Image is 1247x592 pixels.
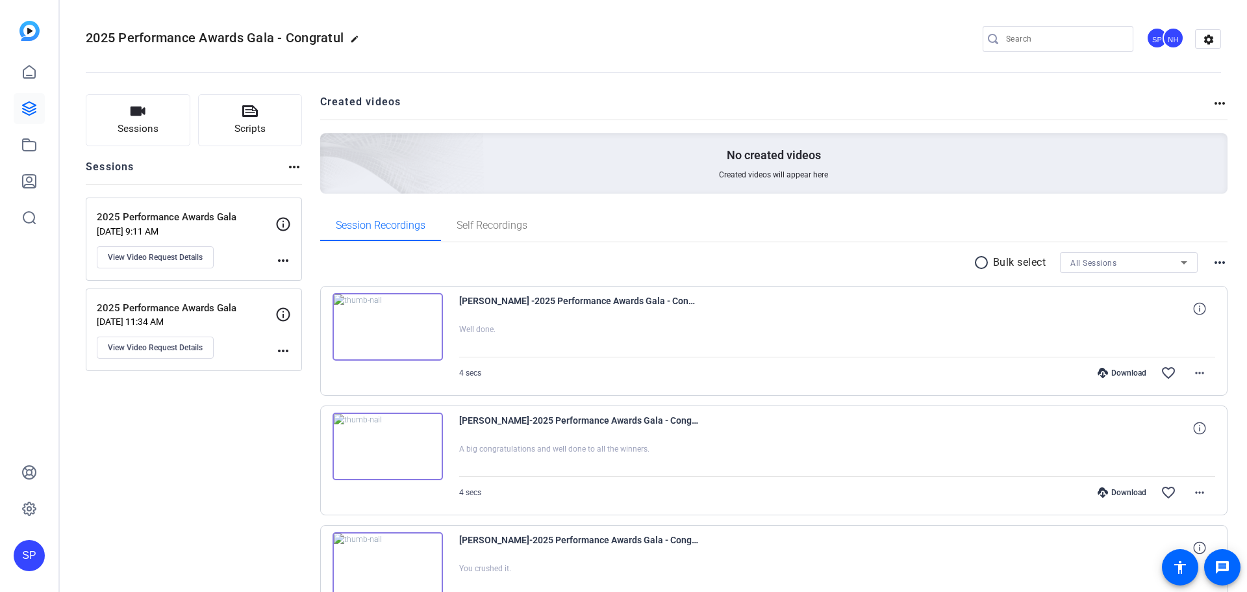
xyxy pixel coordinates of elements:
img: Creted videos background [175,5,485,287]
mat-icon: message [1215,560,1230,575]
button: Sessions [86,94,190,146]
button: Scripts [198,94,303,146]
mat-icon: more_horiz [1192,485,1207,500]
span: Scripts [234,122,266,136]
p: [DATE] 11:34 AM [97,316,275,327]
mat-icon: more_horiz [1212,96,1228,111]
span: 2025 Performance Awards Gala - Congratul [86,30,344,45]
p: No created videos [727,148,821,163]
button: View Video Request Details [97,337,214,359]
img: thumb-nail [333,293,443,361]
span: 4 secs [459,368,481,378]
span: Session Recordings [336,220,425,231]
div: SP [1146,27,1168,49]
ngx-avatar: Spencer Peterson [1146,27,1169,50]
p: 2025 Performance Awards Gala [97,301,275,316]
div: SP [14,540,45,571]
div: Download [1091,368,1153,378]
mat-icon: favorite_border [1161,365,1176,381]
span: Sessions [118,122,158,136]
mat-icon: settings [1196,30,1222,49]
mat-icon: more_horiz [1192,365,1207,381]
p: [DATE] 9:11 AM [97,226,275,237]
mat-icon: favorite_border [1161,485,1176,500]
mat-icon: more_horiz [1212,255,1228,270]
span: View Video Request Details [108,252,203,263]
button: View Video Request Details [97,246,214,268]
p: Bulk select [993,255,1046,270]
mat-icon: more_horiz [286,159,302,175]
span: 4 secs [459,488,481,497]
mat-icon: edit [350,34,366,50]
span: All Sessions [1070,259,1116,268]
span: Created videos will appear here [719,170,828,180]
span: View Video Request Details [108,342,203,353]
h2: Sessions [86,159,134,184]
span: [PERSON_NAME]-2025 Performance Awards Gala - Congratul-2025 Performance Awards Gala-1758699064434... [459,413,699,444]
input: Search [1006,31,1123,47]
div: NH [1163,27,1184,49]
img: thumb-nail [333,413,443,480]
div: Download [1091,487,1153,498]
mat-icon: accessibility [1172,560,1188,575]
ngx-avatar: Nancy Hanninen [1163,27,1185,50]
span: Self Recordings [457,220,527,231]
h2: Created videos [320,94,1213,120]
p: 2025 Performance Awards Gala [97,210,275,225]
mat-icon: more_horiz [275,253,291,268]
img: blue-gradient.svg [19,21,40,41]
span: [PERSON_NAME] -2025 Performance Awards Gala - Congratul-2025 Performance Awards Gala-175871925064... [459,293,699,324]
span: [PERSON_NAME]-2025 Performance Awards Gala - Congratul-2025 Performance Awards Gala-1758657257481... [459,532,699,563]
mat-icon: more_horiz [275,343,291,359]
mat-icon: radio_button_unchecked [974,255,993,270]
